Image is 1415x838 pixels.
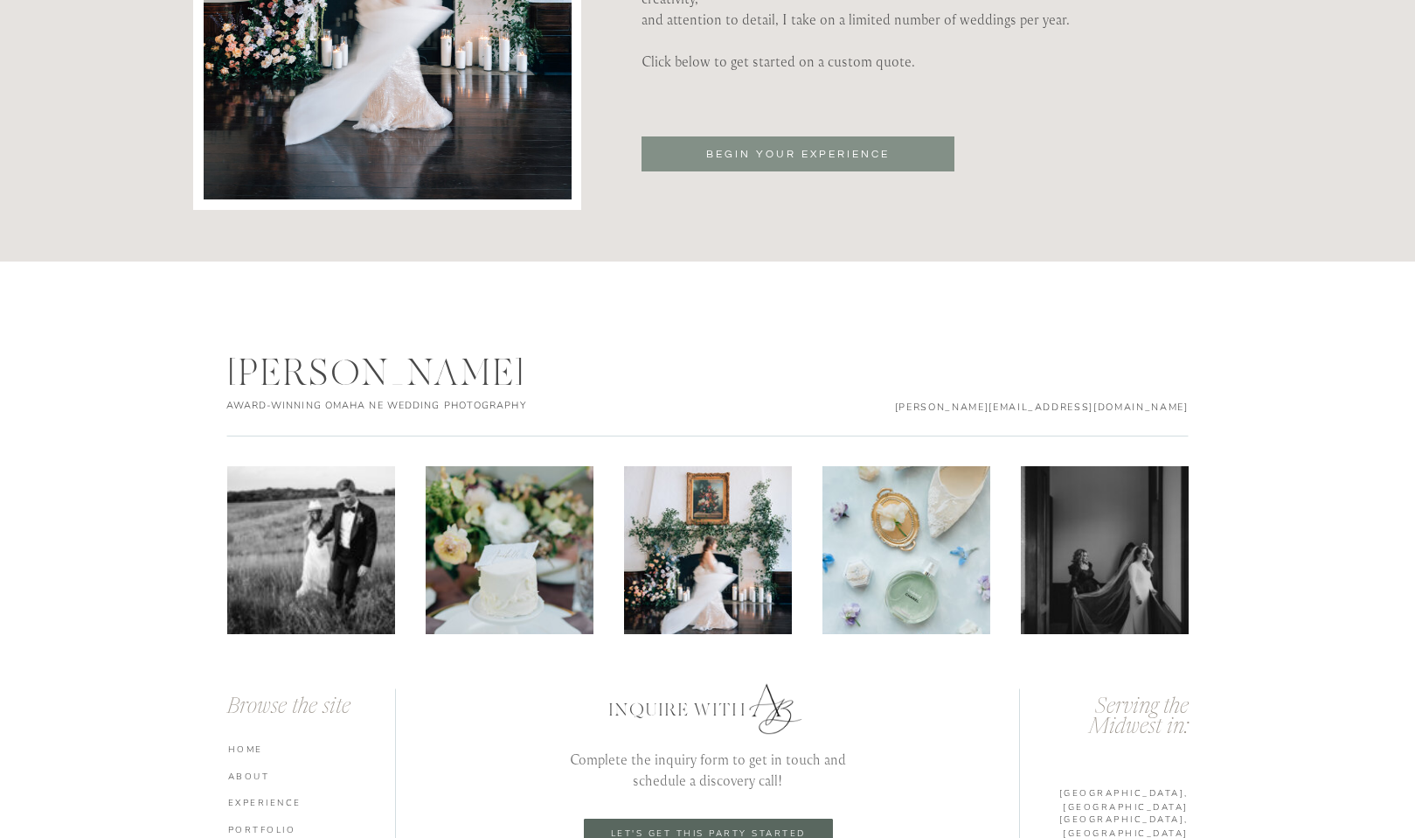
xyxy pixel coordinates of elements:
[227,466,395,634] img: Corbin + Sarah - Farewell Party-96
[1016,786,1189,799] a: [GEOGRAPHIC_DATA], [GEOGRAPHIC_DATA]
[228,823,400,835] a: portfolio
[822,466,990,634] img: Anna Brace Photography - Kansas City Wedding Photographer-132
[884,400,1189,413] p: [PERSON_NAME][EMAIL_ADDRESS][DOMAIN_NAME]
[227,696,350,718] i: Browse the site
[551,749,865,790] p: Complete the inquiry form to get in touch and schedule a discovery call!
[1089,696,1189,738] i: Serving the Midwest in:
[1021,466,1189,634] img: The World Food Prize Hall Wedding Photos-7
[228,796,400,808] a: experience
[426,466,593,634] img: The Kentucky Castle Editorial-2
[1016,813,1189,825] a: [GEOGRAPHIC_DATA], [GEOGRAPHIC_DATA]
[679,146,918,164] a: BEGIN YOUR EXPERIENCE
[228,770,400,782] a: ABOUT
[228,353,561,391] div: [PERSON_NAME]
[226,400,561,413] h2: AWARD-WINNING omaha ne wedding photography
[228,743,400,755] a: HOME
[624,466,792,634] img: Oakwood-2
[608,698,821,718] p: Inquire with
